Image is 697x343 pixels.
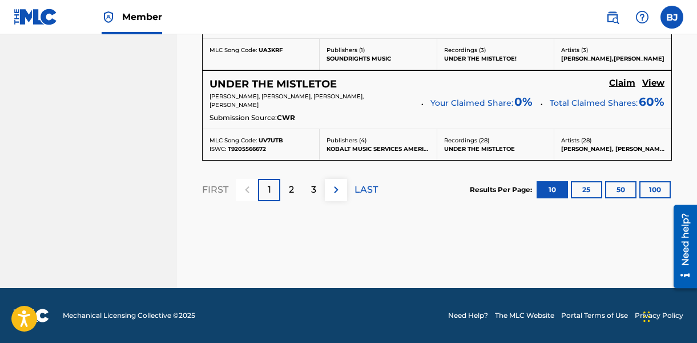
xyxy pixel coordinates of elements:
[561,310,628,321] a: Portal Terms of Use
[327,136,429,145] p: Publishers ( 4 )
[122,10,162,23] span: Member
[470,185,535,195] p: Results Per Page:
[561,46,664,54] p: Artists ( 3 )
[444,145,547,153] p: UNDER THE MISTLETOE
[561,54,664,63] p: [PERSON_NAME],[PERSON_NAME]
[631,6,654,29] div: Help
[268,183,271,197] p: 1
[14,9,58,25] img: MLC Logo
[354,183,378,197] p: LAST
[209,113,277,123] span: Submission Source:
[635,10,649,24] img: help
[289,183,294,197] p: 2
[639,181,671,198] button: 100
[327,46,429,54] p: Publishers ( 1 )
[329,183,343,197] img: right
[514,93,533,110] span: 0 %
[635,310,683,321] a: Privacy Policy
[639,93,664,110] span: 60 %
[601,6,624,29] a: Public Search
[327,145,429,153] p: KOBALT MUSIC SERVICES AMERICA II INC
[571,181,602,198] button: 25
[640,288,697,343] iframe: Chat Widget
[642,78,664,90] a: View
[609,78,635,89] h5: Claim
[209,145,226,153] span: ISWC:
[202,183,228,197] p: FIRST
[537,181,568,198] button: 10
[448,310,488,321] a: Need Help?
[277,113,295,123] span: CWR
[209,78,337,91] h5: UNDER THE MISTLETOE
[209,93,364,109] span: [PERSON_NAME], [PERSON_NAME], [PERSON_NAME], [PERSON_NAME]
[642,78,664,89] h5: View
[63,310,195,321] span: Mechanical Licensing Collective © 2025
[444,136,547,145] p: Recordings ( 28 )
[259,137,283,144] span: UV7UTB
[550,98,638,108] span: Total Claimed Shares:
[605,181,636,198] button: 50
[327,54,429,63] p: SOUNDRIGHTS MUSIC
[444,46,547,54] p: Recordings ( 3 )
[660,6,683,29] div: User Menu
[228,145,266,153] span: T9205566672
[606,10,619,24] img: search
[14,309,49,322] img: logo
[495,310,554,321] a: The MLC Website
[643,300,650,334] div: Drag
[430,97,513,109] span: Your Claimed Share:
[561,136,664,145] p: Artists ( 28 )
[311,183,316,197] p: 3
[444,54,547,63] p: UNDER THE MISTLETOE!
[259,46,283,54] span: UA3KRF
[209,46,257,54] span: MLC Song Code:
[561,145,664,153] p: [PERSON_NAME], [PERSON_NAME]
[665,201,697,293] iframe: Resource Center
[209,137,257,144] span: MLC Song Code:
[102,10,115,24] img: Top Rightsholder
